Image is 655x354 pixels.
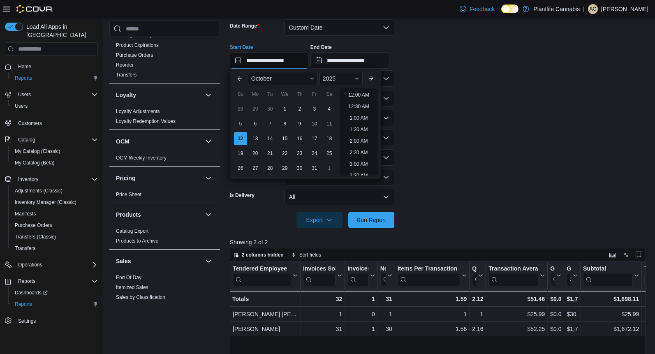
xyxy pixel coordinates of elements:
span: Customers [18,120,42,127]
div: day-23 [293,147,306,160]
span: Reports [12,299,98,309]
a: Loyalty Redemption Values [116,118,176,124]
a: Dashboards [8,287,101,298]
button: Open list of options [383,134,389,141]
div: day-18 [323,132,336,145]
div: 0 [347,309,375,319]
button: Custom Date [284,19,394,36]
span: Purchase Orders [116,52,153,58]
div: Adrianna Curnew [588,4,598,14]
div: Loyalty [109,106,220,130]
a: Loyalty Adjustments [116,109,160,114]
span: Manifests [15,211,36,217]
button: Reports [2,275,101,287]
div: day-2 [293,102,306,116]
label: Is Delivery [230,192,255,199]
div: day-16 [293,132,306,145]
div: day-1 [323,162,336,175]
button: Products [116,211,202,219]
button: Gross Sales [567,265,578,286]
a: Adjustments (Classic) [12,186,66,196]
div: [PERSON_NAME] [PERSON_NAME] [233,309,298,319]
button: Reports [15,276,39,286]
div: Invoices Ref [347,265,368,273]
h3: OCM [116,137,130,146]
div: $0.00 [550,309,561,319]
button: All [284,189,394,205]
div: $0.00 [550,324,561,334]
div: day-25 [323,147,336,160]
div: Mo [249,88,262,101]
button: Loyalty [116,91,202,99]
span: Reports [18,278,35,285]
div: day-20 [249,147,262,160]
span: Loyalty Adjustments [116,108,160,115]
button: Sort fields [288,250,324,260]
li: 3:00 AM [346,159,371,169]
div: Pricing [109,190,220,203]
button: Pricing [116,174,202,182]
div: Totals [232,294,298,304]
span: Feedback [470,5,495,13]
button: Operations [15,260,46,270]
div: Gross Sales [567,265,571,286]
button: OCM [116,137,202,146]
span: Sales by Classification [116,294,165,301]
span: Transfers (Classic) [15,234,56,240]
input: Dark Mode [501,5,518,13]
span: OCM Weekly Inventory [116,155,167,161]
div: 31 [303,324,342,334]
a: Itemized Sales [116,285,148,290]
div: day-12 [234,132,247,145]
div: day-6 [249,117,262,130]
label: Date Range [230,23,259,29]
div: $52.25 [488,324,545,334]
span: Inventory [15,174,98,184]
div: Fr [308,88,321,101]
div: $1,757.31 [567,324,578,334]
button: Invoices Ref [347,265,375,286]
button: Enter fullscreen [634,250,644,260]
span: Load All Apps in [GEOGRAPHIC_DATA] [23,23,98,39]
div: Invoices Sold [303,265,336,286]
div: day-31 [308,162,321,175]
button: Reports [8,298,101,310]
span: My Catalog (Beta) [12,158,98,168]
h3: Loyalty [116,91,136,99]
div: day-10 [308,117,321,130]
a: Transfers (Classic) [12,232,59,242]
span: 2 columns hidden [242,252,284,258]
div: Sa [323,88,336,101]
div: day-17 [308,132,321,145]
p: [PERSON_NAME] [601,4,648,14]
div: $1,788.30 [567,294,578,304]
div: Net Sold [380,265,385,273]
div: day-19 [234,147,247,160]
button: Catalog [2,134,101,146]
span: Home [18,63,31,70]
span: Transfers (Classic) [12,232,98,242]
div: Gift Card Sales [550,265,555,286]
label: End Date [310,44,332,51]
div: day-1 [278,102,292,116]
input: Press the down key to open a popover containing a calendar. [310,52,389,69]
span: Manifests [12,209,98,219]
button: Run Report [348,212,394,228]
span: Reports [15,75,32,81]
div: day-13 [249,132,262,145]
button: Tendered Employee [233,265,298,286]
div: day-28 [234,102,247,116]
button: Export [296,212,343,228]
a: Transfers [12,243,39,253]
li: 1:30 AM [346,125,371,134]
span: Reorder [116,62,134,68]
div: day-26 [234,162,247,175]
span: October [251,75,272,82]
div: 1 [303,309,342,319]
span: Users [12,101,98,111]
span: Itemized Sales [116,284,148,291]
div: 1 [398,309,467,319]
div: 1 [347,294,375,304]
div: Tendered Employee [233,265,291,273]
button: Items Per Transaction [397,265,467,286]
